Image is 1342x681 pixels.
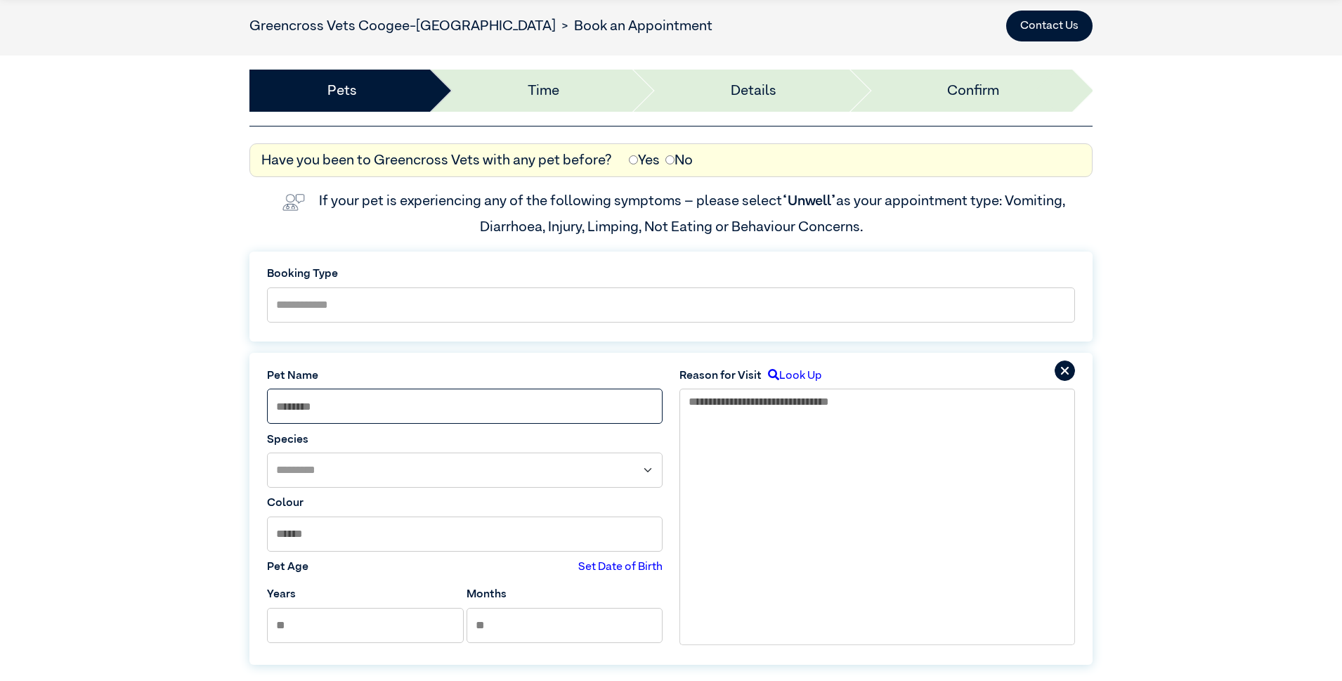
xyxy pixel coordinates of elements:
button: Contact Us [1006,11,1093,41]
li: Book an Appointment [556,15,712,37]
label: Reason for Visit [679,368,762,384]
label: Look Up [762,368,821,384]
a: Pets [327,80,357,101]
label: Yes [629,150,660,171]
input: Yes [629,155,638,164]
label: If your pet is experiencing any of the following symptoms – please select as your appointment typ... [319,194,1068,233]
label: Set Date of Birth [578,559,663,576]
input: No [665,155,675,164]
label: Species [267,432,663,448]
label: Pet Name [267,368,663,384]
label: Months [467,586,507,603]
label: Pet Age [267,559,308,576]
nav: breadcrumb [249,15,712,37]
img: vet [277,188,311,216]
label: No [665,150,693,171]
span: “Unwell” [782,194,836,208]
label: Years [267,586,296,603]
label: Booking Type [267,266,1075,283]
label: Colour [267,495,663,512]
a: Greencross Vets Coogee-[GEOGRAPHIC_DATA] [249,19,556,33]
label: Have you been to Greencross Vets with any pet before? [261,150,612,171]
